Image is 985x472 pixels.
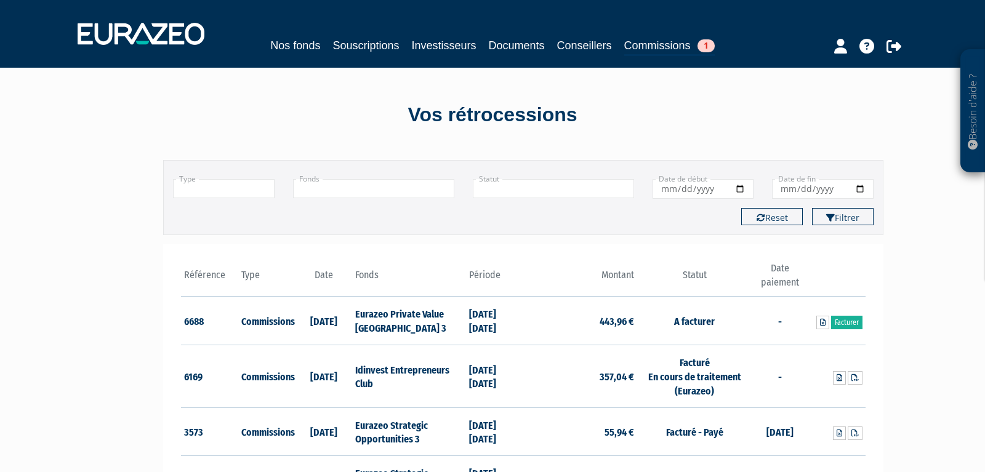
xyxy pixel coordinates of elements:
a: Conseillers [557,37,612,54]
p: Besoin d'aide ? [966,56,980,167]
td: Commissions [238,345,295,408]
th: Montant [523,262,637,297]
a: Documents [489,37,545,54]
td: Eurazeo Strategic Opportunities 3 [352,407,466,456]
th: Statut [637,262,751,297]
td: [DATE] [DATE] [466,407,523,456]
span: 1 [698,39,715,52]
td: - [752,297,809,345]
td: [DATE] [752,407,809,456]
td: 443,96 € [523,297,637,345]
td: Idinvest Entrepreneurs Club [352,345,466,408]
td: Facturé En cours de traitement (Eurazeo) [637,345,751,408]
td: Eurazeo Private Value [GEOGRAPHIC_DATA] 3 [352,297,466,345]
th: Période [466,262,523,297]
td: [DATE] [295,407,352,456]
a: Commissions1 [624,37,715,56]
td: [DATE] [295,345,352,408]
td: 3573 [181,407,238,456]
td: Commissions [238,407,295,456]
td: 6169 [181,345,238,408]
a: Nos fonds [270,37,320,54]
th: Date [295,262,352,297]
img: 1732889491-logotype_eurazeo_blanc_rvb.png [78,23,204,45]
th: Date paiement [752,262,809,297]
td: 357,04 € [523,345,637,408]
th: Fonds [352,262,466,297]
td: - [752,345,809,408]
a: Souscriptions [332,37,399,54]
th: Type [238,262,295,297]
td: [DATE] [295,297,352,345]
td: 55,94 € [523,407,637,456]
a: Investisseurs [411,37,476,54]
td: [DATE] [DATE] [466,297,523,345]
td: [DATE] [DATE] [466,345,523,408]
th: Référence [181,262,238,297]
td: 6688 [181,297,238,345]
td: Facturé - Payé [637,407,751,456]
button: Filtrer [812,208,874,225]
div: Vos rétrocessions [142,101,843,129]
td: Commissions [238,297,295,345]
button: Reset [741,208,803,225]
td: A facturer [637,297,751,345]
a: Facturer [831,316,862,329]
